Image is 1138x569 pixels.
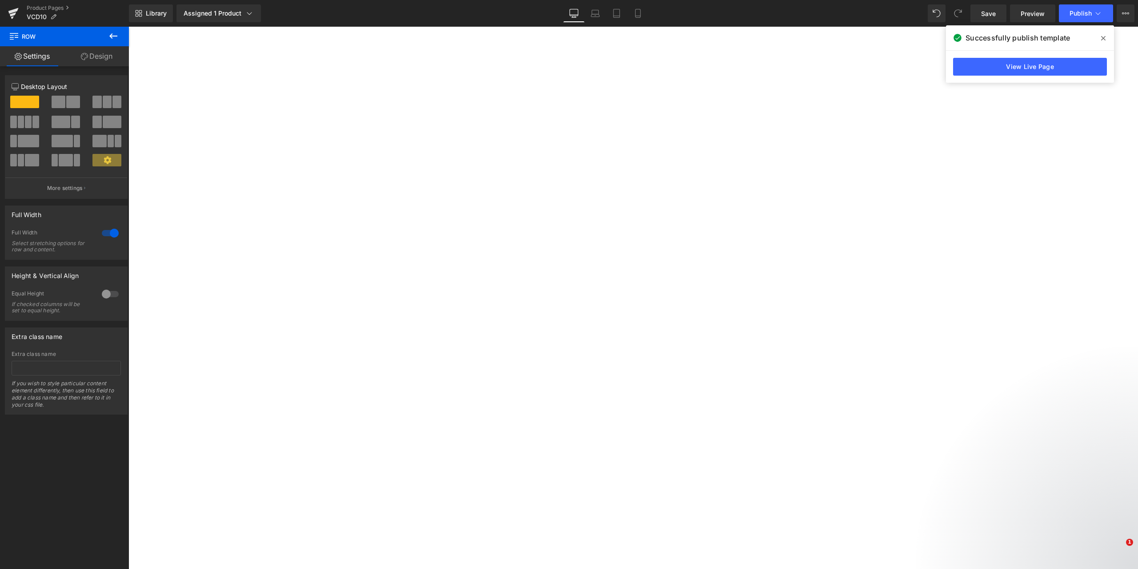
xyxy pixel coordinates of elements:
[627,4,649,22] a: Mobile
[12,290,93,299] div: Equal Height
[146,9,167,17] span: Library
[1126,539,1133,546] span: 1
[12,240,92,253] div: Select stretching options for row and content.
[928,4,946,22] button: Undo
[953,58,1107,76] a: View Live Page
[585,4,606,22] a: Laptop
[563,4,585,22] a: Desktop
[606,4,627,22] a: Tablet
[5,178,127,198] button: More settings
[1070,10,1092,17] span: Publish
[12,328,62,340] div: Extra class name
[1117,4,1134,22] button: More
[47,184,83,192] p: More settings
[1021,9,1045,18] span: Preview
[27,4,129,12] a: Product Pages
[12,301,92,314] div: If checked columns will be set to equal height.
[1108,539,1129,560] iframe: Intercom live chat
[64,46,129,66] a: Design
[1010,4,1055,22] a: Preview
[27,13,47,20] span: VCD10
[184,9,254,18] div: Assigned 1 Product
[12,82,121,91] p: Desktop Layout
[1059,4,1113,22] button: Publish
[12,380,121,414] div: If you wish to style particular content element differently, then use this field to add a class n...
[129,4,173,22] a: New Library
[12,206,41,218] div: Full Width
[9,27,98,46] span: Row
[12,351,121,357] div: Extra class name
[966,32,1070,43] span: Successfully publish template
[12,267,79,279] div: Height & Vertical Align
[981,9,996,18] span: Save
[12,229,93,238] div: Full Width
[949,4,967,22] button: Redo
